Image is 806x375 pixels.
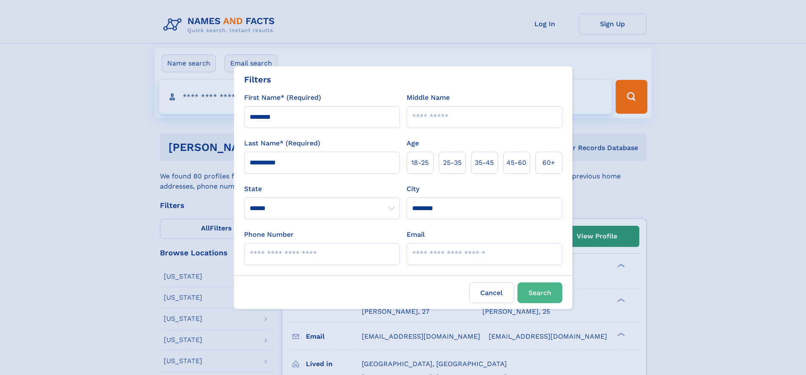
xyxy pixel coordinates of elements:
[407,138,419,148] label: Age
[469,282,514,303] label: Cancel
[443,158,462,168] span: 25‑35
[411,158,429,168] span: 18‑25
[244,230,294,240] label: Phone Number
[244,184,400,194] label: State
[407,93,450,103] label: Middle Name
[244,138,320,148] label: Last Name* (Required)
[475,158,494,168] span: 35‑45
[517,282,562,303] button: Search
[407,184,419,194] label: City
[542,158,555,168] span: 60+
[407,230,425,240] label: Email
[506,158,526,168] span: 45‑60
[244,73,271,86] div: Filters
[244,93,321,103] label: First Name* (Required)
